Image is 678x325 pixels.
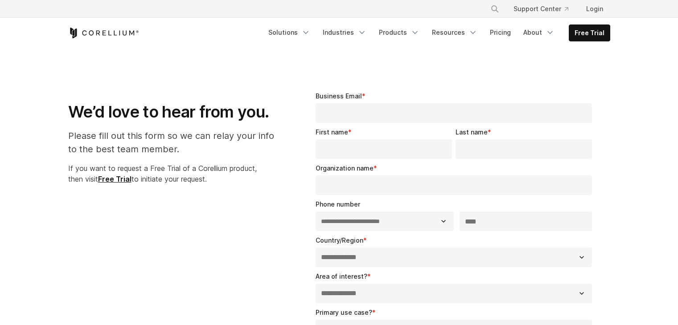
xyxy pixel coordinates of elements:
[68,28,139,38] a: Corellium Home
[569,25,610,41] a: Free Trial
[579,1,610,17] a: Login
[506,1,575,17] a: Support Center
[98,175,131,183] a: Free Trial
[480,1,610,17] div: Navigation Menu
[485,24,516,41] a: Pricing
[316,272,367,280] span: Area of interest?
[374,24,425,41] a: Products
[316,92,362,100] span: Business Email
[316,128,348,136] span: First name
[427,24,483,41] a: Resources
[316,164,374,172] span: Organization name
[68,102,284,122] h1: We’d love to hear from you.
[316,200,360,208] span: Phone number
[316,309,372,316] span: Primary use case?
[316,236,363,244] span: Country/Region
[518,24,560,41] a: About
[317,24,372,41] a: Industries
[68,129,284,156] p: Please fill out this form so we can relay your info to the best team member.
[487,1,503,17] button: Search
[68,163,284,184] p: If you want to request a Free Trial of a Corellium product, then visit to initiate your request.
[263,24,316,41] a: Solutions
[456,128,488,136] span: Last name
[263,24,610,41] div: Navigation Menu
